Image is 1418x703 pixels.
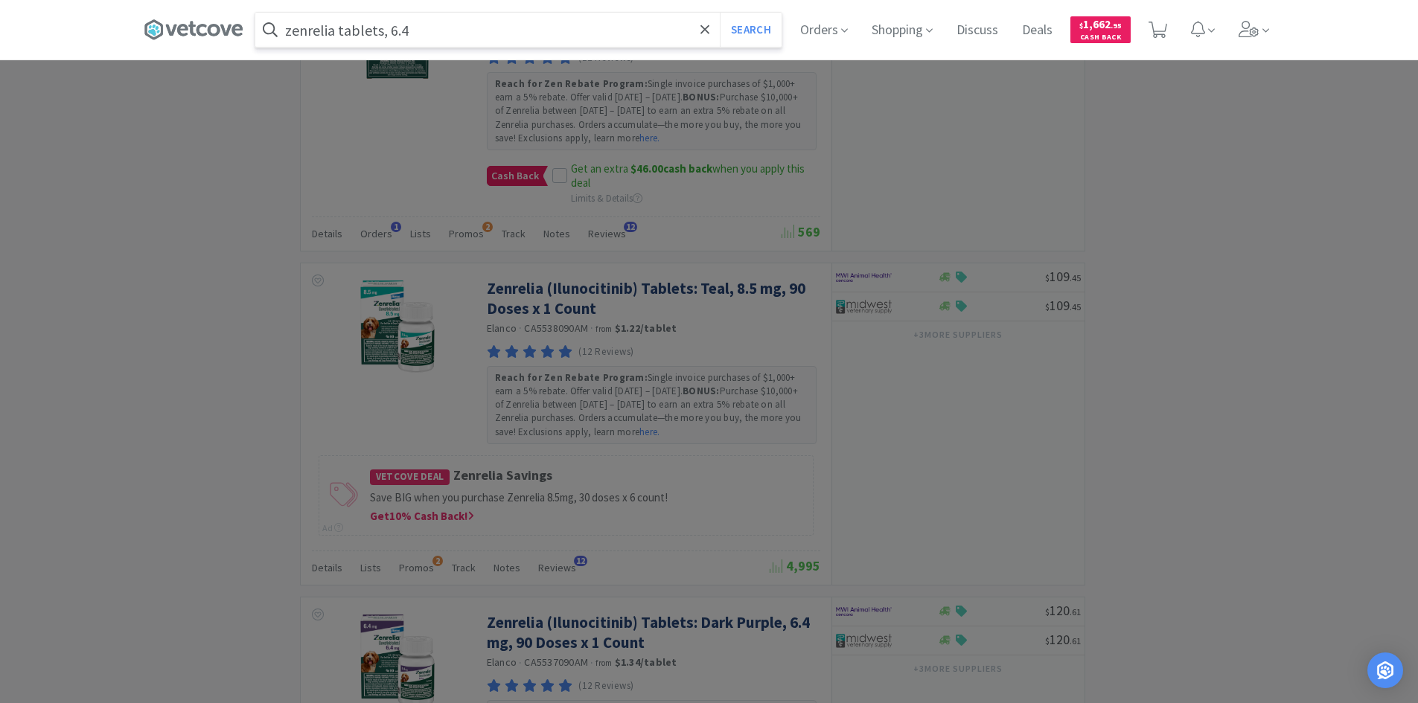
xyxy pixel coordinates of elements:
[1079,33,1122,43] span: Cash Back
[1367,652,1403,688] div: Open Intercom Messenger
[951,24,1004,37] a: Discuss
[1016,24,1058,37] a: Deals
[720,13,782,47] button: Search
[1070,10,1131,50] a: $1,662.95Cash Back
[1111,21,1122,31] span: . 95
[1079,21,1083,31] span: $
[1079,17,1122,31] span: 1,662
[255,13,782,47] input: Search by item, sku, manufacturer, ingredient, size...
